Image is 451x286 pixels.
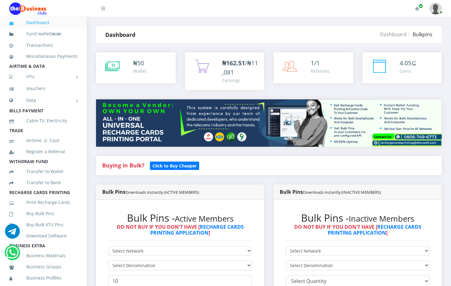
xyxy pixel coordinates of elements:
[280,188,381,195] strong: Bulk Pins
[418,4,423,8] span: Renew/Upgrade Subscription
[9,249,77,263] a: Business Materials
[429,2,442,15] img: User
[415,6,419,11] i: Renew/Upgrade Subscription
[286,212,429,224] h2: Bulk Pins -
[150,162,199,169] a: Click to Buy Cheaper
[9,271,77,285] a: Business Profiles
[400,68,417,74] div: Coins
[102,162,144,169] strong: Buying in Bulk?
[175,213,234,224] small: Active Members
[222,59,258,76] span: /₦11,081
[303,189,381,195] small: Downloads instantly (INACTIVE MEMBERS)
[222,59,245,67] b: ₦162.51
[311,68,330,74] div: Referrals
[185,52,265,90] a: ₦162.51/₦11,081 Earnings
[9,206,77,221] a: Buy Bulk Pins
[9,195,77,210] a: Print Recharge Cards
[150,223,244,236] a: RECHARGE CARDS PRINTING APPLICATION
[222,77,258,84] div: Earnings
[9,164,77,179] a: Transfer to Wallet
[311,59,320,67] span: 1/1
[9,15,77,30] a: Dashboard
[9,133,77,148] a: Airtime -2- Cash
[50,32,61,36] small: [ ]
[52,32,60,36] b: 50.50
[133,68,146,74] div: Wallet
[380,31,406,38] a: Dashboard
[9,93,77,108] a: Data
[9,69,77,84] a: VTU
[9,145,77,159] a: Register a Referral
[274,52,353,83] a: 1/1 Referrals
[9,38,77,52] a: Transactions
[9,27,77,41] a: Fund wallet[50.50]
[9,114,77,128] a: Cable TV, Electricity
[5,228,20,239] a: Chat for support
[117,223,244,236] strong: DO NOT BUY IF YOU DON'T HAVE [ ]
[96,99,442,147] img: multitenant_rcp.png
[9,2,46,15] img: Logo
[96,52,176,83] a: ₦50 Wallet
[400,59,411,67] span: 4.05
[9,49,77,63] a: Miscellaneous Payments
[9,218,77,232] a: Buy Bulk VTU Pins
[9,260,77,274] a: Business Groups
[102,188,199,195] strong: Bulk Pins
[328,223,421,236] a: RECHARGE CARDS PRINTING APPLICATION
[133,58,146,68] div: ₦
[125,189,199,195] small: Downloads instantly (ACTIVE MEMBERS)
[9,175,77,190] a: Transfer to Bank
[6,250,19,260] a: Chat for support
[9,229,77,243] a: Download Software
[108,212,252,224] h2: Bulk Pins -
[400,58,417,68] div: ⊆
[406,31,432,38] li: Bulkpins
[294,223,421,236] strong: DO NOT BUY IF YOU DON'T HAVE [ ]
[105,31,135,38] strong: Dashboard
[137,59,144,67] span: 50
[349,213,414,224] small: Inactive Members
[152,163,197,169] b: Click to Buy Cheaper
[9,81,77,96] a: Vouchers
